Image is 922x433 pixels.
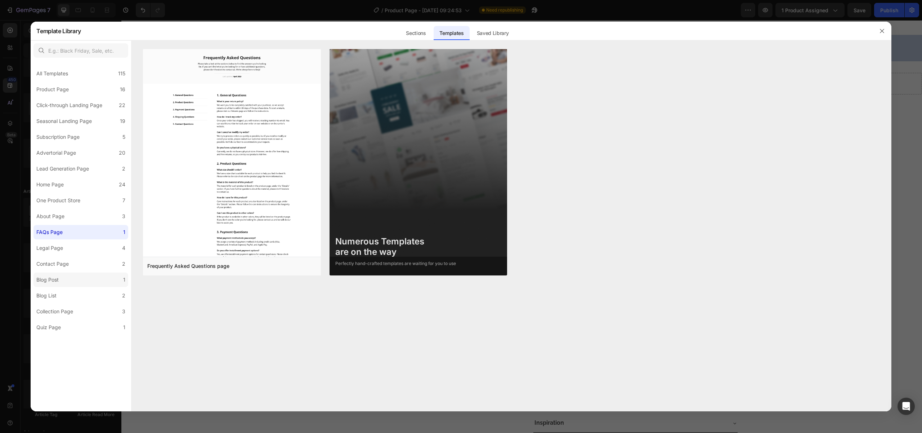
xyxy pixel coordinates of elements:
div: Numerous Templates are on the way [335,237,456,257]
p: Purifies and calms the scalp [422,226,497,234]
div: 1 [123,275,125,284]
strong: Care Instructions [413,377,461,384]
p: HRS [330,29,336,33]
h1: AmaRaya Intensive Hair and Scalp Treatment [412,114,617,153]
img: faq.png [143,49,321,400]
div: 3 [122,212,125,221]
div: About Page [36,212,64,221]
div: Perfectly hand-crafted templates are waiting for you to use [335,260,456,267]
div: Saved Library [471,26,515,40]
div: Collection Page [36,307,73,316]
p: This hybrid ‘super serum’ is a lightweight scalp and hair treatment designed to boost growth and ... [412,159,616,201]
img: gempages_580451184557425577-9f1c60b7-cb62-4549-83f4-fb60149067b6.png [446,307,462,317]
div: 2 [122,164,125,173]
img: gempages_580451184557425577-a49e71f9-afb0-4f57-9e30-dc5d96e2995e.png [518,307,534,317]
span: 12 [431,280,437,287]
p: SEC [369,29,375,33]
div: 28 [369,23,375,29]
div: Home Page [36,180,64,189]
div: Contact Page [36,260,69,268]
p: Boosts healthy hair growth [422,211,494,219]
img: gempages_580451184557425577-b9d13c34-9662-4bbf-ba73-1208f185db9a.png [494,307,510,317]
img: gempages_580451184557425577-dc949deb-1ba3-412c-9228-3348e61afaed.png [564,307,585,317]
p: Only left [419,278,445,289]
div: One Product Store [36,196,80,205]
strong: Inspiration [413,399,443,406]
div: Lead Generation Page [36,164,89,173]
div: Seasonal Landing Page [36,117,92,125]
input: E.g.: Black Friday, Sale, etc. [33,43,128,58]
div: 4 [122,244,125,252]
button: Add to cart [412,246,617,273]
div: 2 [122,260,125,268]
div: 5 [122,133,125,141]
div: All Templates [36,69,68,78]
h2: Template Library [36,22,81,40]
div: Legal Page [36,244,63,252]
div: 1 [123,323,125,332]
p: Strengthens to stop breakage [526,211,605,219]
div: Templates [434,26,469,40]
div: 7 [122,196,125,205]
div: 16 [120,85,125,94]
div: 20 [119,149,125,157]
div: 01 [330,23,336,29]
div: 00 [349,23,356,29]
div: £53.00 [533,254,557,265]
img: gempages_580451184557425577-ba27df50-70b7-4c92-8409-07b3a1ccb894.png [470,307,486,317]
p: Limited Time Only: FREE UK Shipping [387,24,476,32]
strong: Full List Of Ingredients [413,356,476,363]
div: Blog List [36,291,57,300]
strong: Ingredients [413,335,445,341]
div: Blog Post [36,275,59,284]
div: 1 [123,228,125,237]
button: Carousel Back Arrow [190,339,199,347]
div: Open Intercom Messenger [898,398,915,415]
div: FAQs Page [36,228,63,237]
div: 3 [122,307,125,316]
div: Add to cart [482,255,520,264]
div: Quiz Page [36,323,61,332]
div: 24 [119,180,125,189]
div: 2 [122,291,125,300]
div: Sections [400,26,431,40]
p: MIN [349,29,356,33]
div: Frequently Asked Questions page [147,262,229,270]
div: 19 [120,117,125,125]
div: Subscription Page [36,133,80,141]
p: 1,000+ Happy Customers [447,101,501,108]
div: Product Page [36,85,69,94]
p: Adds fullness and glossy shine [526,226,608,234]
div: Click-through Landing Page [36,101,102,110]
div: 22 [119,101,125,110]
div: Drop element here [386,61,424,66]
button: Carousel Next Arrow [375,339,384,347]
div: 115 [118,69,125,78]
div: Advertorial Page [36,149,76,157]
img: gempages_580451184557425577-bf3d74e7-f4a0-4f80-a56d-b7833d66f64c.png [542,307,558,317]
